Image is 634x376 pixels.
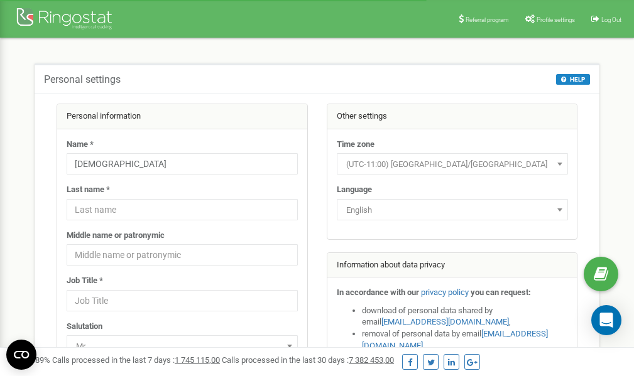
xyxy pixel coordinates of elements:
[337,199,568,220] span: English
[337,184,372,196] label: Language
[471,287,531,297] strong: you can request:
[381,317,509,326] a: [EMAIL_ADDRESS][DOMAIN_NAME]
[341,156,564,173] span: (UTC-11:00) Pacific/Midway
[67,184,110,196] label: Last name *
[67,199,298,220] input: Last name
[67,230,165,242] label: Middle name or patronymic
[327,104,577,129] div: Other settings
[601,16,621,23] span: Log Out
[591,305,621,335] div: Open Intercom Messenger
[537,16,575,23] span: Profile settings
[337,139,374,151] label: Time zone
[67,290,298,311] input: Job Title
[222,355,394,365] span: Calls processed in the last 30 days :
[67,335,298,357] span: Mr.
[466,16,509,23] span: Referral program
[341,201,564,219] span: English
[67,275,103,287] label: Job Title *
[67,153,298,175] input: Name
[349,355,394,365] u: 7 382 453,00
[57,104,307,129] div: Personal information
[67,244,298,266] input: Middle name or patronymic
[327,253,577,278] div: Information about data privacy
[556,74,590,85] button: HELP
[44,74,121,85] h5: Personal settings
[71,338,293,355] span: Mr.
[362,305,568,328] li: download of personal data shared by email ,
[67,139,94,151] label: Name *
[67,321,102,333] label: Salutation
[175,355,220,365] u: 1 745 115,00
[362,328,568,352] li: removal of personal data by email ,
[337,287,419,297] strong: In accordance with our
[337,153,568,175] span: (UTC-11:00) Pacific/Midway
[6,340,36,370] button: Open CMP widget
[52,355,220,365] span: Calls processed in the last 7 days :
[421,287,469,297] a: privacy policy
